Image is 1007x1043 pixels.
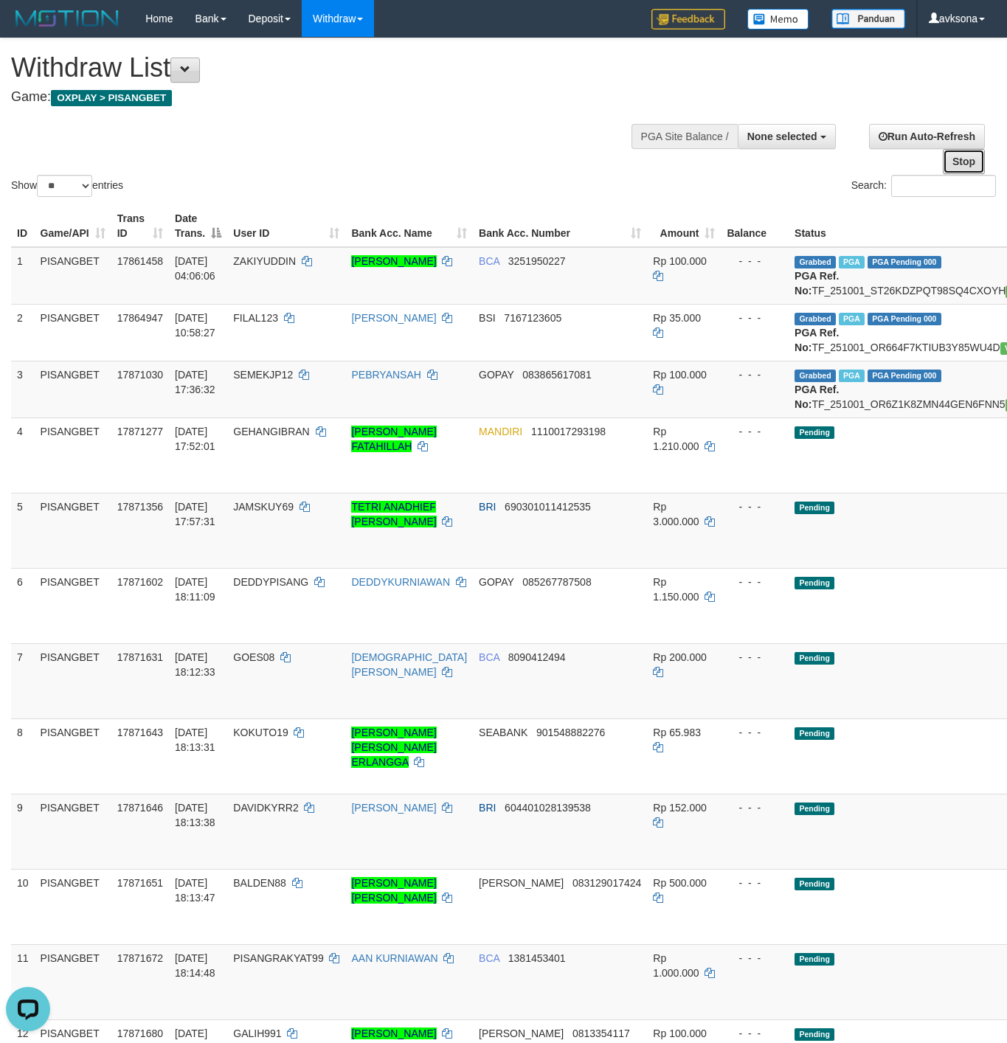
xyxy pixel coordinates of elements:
[233,501,294,513] span: JAMSKUY69
[117,426,163,437] span: 17871277
[727,499,783,514] div: - - -
[233,651,274,663] span: GOES08
[117,255,163,267] span: 17861458
[479,312,496,324] span: BSI
[869,124,985,149] a: Run Auto-Refresh
[35,417,111,493] td: PISANGBET
[11,7,123,30] img: MOTION_logo.png
[479,369,513,381] span: GOPAY
[233,1028,281,1039] span: GALIH991
[11,718,35,794] td: 8
[345,205,473,247] th: Bank Acc. Name: activate to sort column ascending
[653,727,701,738] span: Rp 65.983
[351,802,436,814] a: [PERSON_NAME]
[479,1028,564,1039] span: [PERSON_NAME]
[653,877,706,889] span: Rp 500.000
[117,1028,163,1039] span: 17871680
[721,205,789,247] th: Balance
[479,426,522,437] span: MANDIRI
[11,304,35,361] td: 2
[727,1026,783,1041] div: - - -
[839,370,865,382] span: Marked by avkrizkynain
[11,568,35,643] td: 6
[351,255,436,267] a: [PERSON_NAME]
[795,803,834,815] span: Pending
[11,361,35,417] td: 3
[35,869,111,944] td: PISANGBET
[11,90,657,105] h4: Game:
[479,727,527,738] span: SEABANK
[51,90,172,106] span: OXPLAY > PISANGBET
[117,651,163,663] span: 17871631
[175,576,215,603] span: [DATE] 18:11:09
[479,952,499,964] span: BCA
[653,501,699,527] span: Rp 3.000.000
[631,124,738,149] div: PGA Site Balance /
[795,313,836,325] span: Grabbed
[117,952,163,964] span: 17871672
[653,802,706,814] span: Rp 152.000
[653,1028,706,1039] span: Rp 100.000
[11,205,35,247] th: ID
[175,312,215,339] span: [DATE] 10:58:27
[651,9,725,30] img: Feedback.jpg
[727,800,783,815] div: - - -
[111,205,169,247] th: Trans ID: activate to sort column ascending
[868,370,941,382] span: PGA Pending
[37,175,92,197] select: Showentries
[653,576,699,603] span: Rp 1.150.000
[11,493,35,568] td: 5
[117,369,163,381] span: 17871030
[351,952,437,964] a: AAN KURNIAWAN
[35,493,111,568] td: PISANGBET
[175,369,215,395] span: [DATE] 17:36:32
[233,802,298,814] span: DAVIDKYRR2
[647,205,721,247] th: Amount: activate to sort column ascending
[175,952,215,979] span: [DATE] 18:14:48
[175,651,215,678] span: [DATE] 18:12:33
[351,312,436,324] a: [PERSON_NAME]
[505,802,591,814] span: Copy 604401028139538 to clipboard
[233,877,286,889] span: BALDEN88
[508,952,566,964] span: Copy 1381453401 to clipboard
[727,254,783,268] div: - - -
[227,205,345,247] th: User ID: activate to sort column ascending
[536,727,605,738] span: Copy 901548882276 to clipboard
[727,575,783,589] div: - - -
[117,312,163,324] span: 17864947
[943,149,985,174] a: Stop
[727,951,783,966] div: - - -
[35,304,111,361] td: PISANGBET
[795,502,834,514] span: Pending
[795,878,834,890] span: Pending
[831,9,905,29] img: panduan.png
[11,869,35,944] td: 10
[795,652,834,665] span: Pending
[653,651,706,663] span: Rp 200.000
[35,361,111,417] td: PISANGBET
[117,501,163,513] span: 17871356
[653,312,701,324] span: Rp 35.000
[479,576,513,588] span: GOPAY
[175,255,215,282] span: [DATE] 04:06:06
[169,205,227,247] th: Date Trans.: activate to sort column descending
[747,9,809,30] img: Button%20Memo.svg
[351,369,421,381] a: PEBRYANSAH
[175,877,215,904] span: [DATE] 18:13:47
[479,255,499,267] span: BCA
[839,313,865,325] span: Marked by avkyakub
[795,270,839,297] b: PGA Ref. No:
[351,727,436,768] a: [PERSON_NAME] [PERSON_NAME] ERLANGGA
[351,576,450,588] a: DEDDYKURNIAWAN
[35,643,111,718] td: PISANGBET
[572,877,641,889] span: Copy 083129017424 to clipboard
[175,727,215,753] span: [DATE] 18:13:31
[479,802,496,814] span: BRI
[508,651,566,663] span: Copy 8090412494 to clipboard
[738,124,836,149] button: None selected
[351,501,436,527] a: TETRI ANADHIEF [PERSON_NAME]
[795,727,834,740] span: Pending
[351,1028,436,1039] a: [PERSON_NAME]
[479,501,496,513] span: BRI
[11,794,35,869] td: 9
